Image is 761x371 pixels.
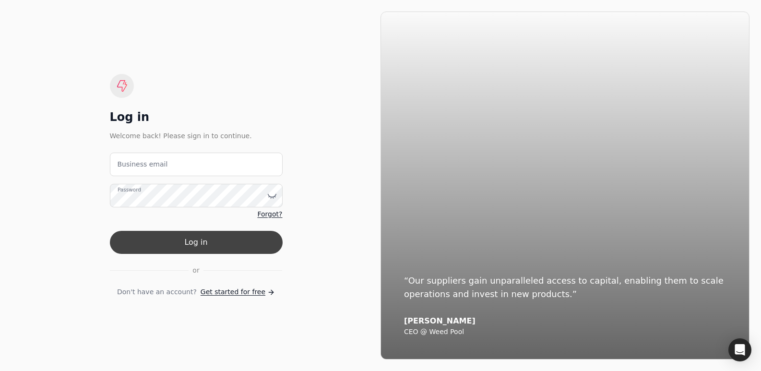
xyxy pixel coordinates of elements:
[110,109,283,125] div: Log in
[201,287,265,297] span: Get started for free
[118,159,168,169] label: Business email
[404,274,726,301] div: “Our suppliers gain unparalleled access to capital, enabling them to scale operations and invest ...
[201,287,275,297] a: Get started for free
[118,186,141,194] label: Password
[728,338,751,361] div: Open Intercom Messenger
[192,265,199,275] span: or
[257,209,282,219] a: Forgot?
[117,287,197,297] span: Don't have an account?
[404,316,726,326] div: [PERSON_NAME]
[110,231,283,254] button: Log in
[404,328,726,336] div: CEO @ Weed Pool
[110,131,283,141] div: Welcome back! Please sign in to continue.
